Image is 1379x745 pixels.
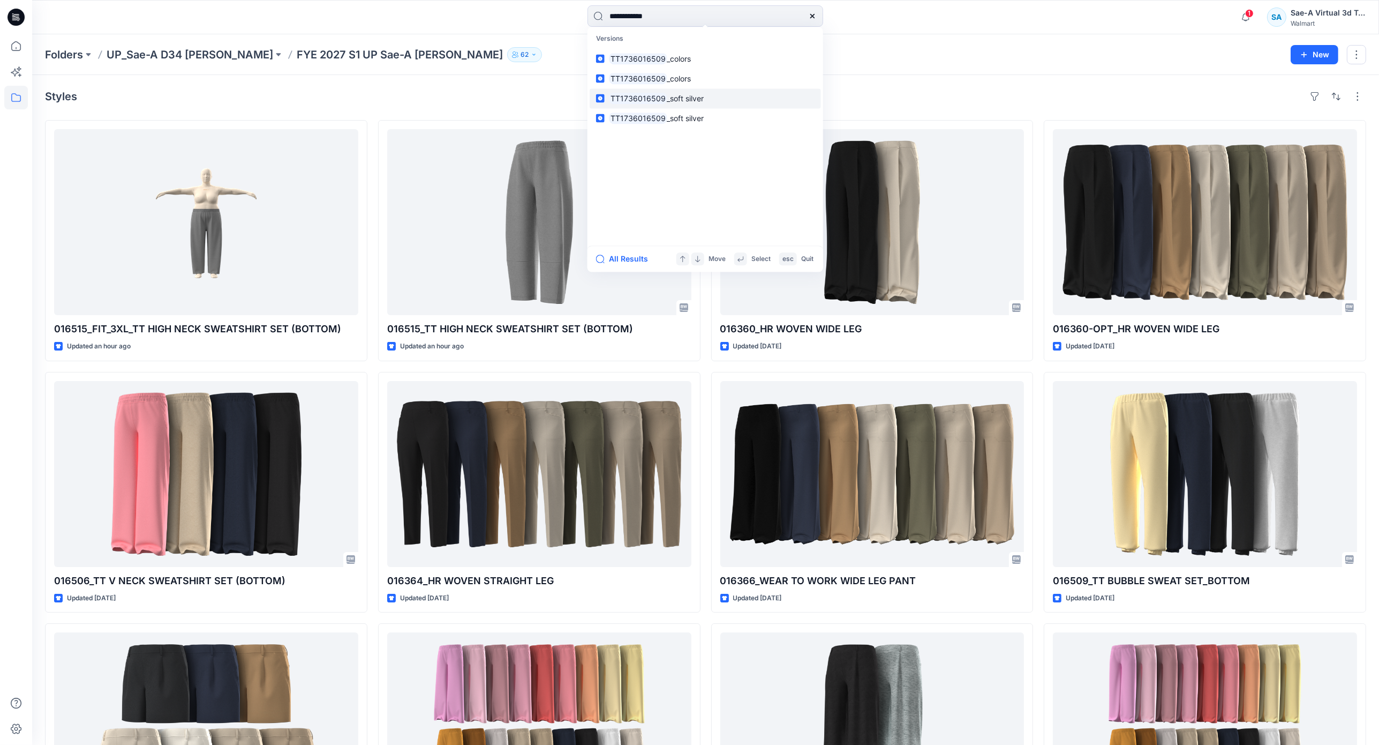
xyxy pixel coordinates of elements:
p: 016515_TT HIGH NECK SWEATSHIRT SET (BOTTOM) [387,322,691,337]
h4: Styles [45,90,77,103]
p: Updated [DATE] [1066,341,1114,352]
span: _soft silver [667,94,704,103]
a: 016515_TT HIGH NECK SWEATSHIRT SET (BOTTOM) [387,129,691,315]
p: Select [751,254,771,265]
a: 016506_TT V NECK SWEATSHIRT SET (BOTTOM) [54,381,358,567]
p: Updated an hour ago [400,341,464,352]
p: Move [709,254,726,265]
p: 016360_HR WOVEN WIDE LEG [720,322,1024,337]
span: 1 [1245,9,1254,18]
span: _colors [667,74,691,83]
a: TT1736016509_soft silver [590,108,821,128]
mark: TT1736016509 [609,112,667,124]
a: 016515_FIT_3XL_TT HIGH NECK SWEATSHIRT SET (BOTTOM) [54,129,358,315]
a: TT1736016509_soft silver [590,88,821,108]
p: FYE 2027 S1 UP Sae-A [PERSON_NAME] [297,47,503,62]
p: Updated [DATE] [733,593,782,604]
div: SA [1267,8,1286,27]
p: 016364_HR WOVEN STRAIGHT LEG [387,573,691,588]
a: 016509_TT BUBBLE SWEAT SET_BOTTOM [1053,381,1357,567]
mark: TT1736016509 [609,72,667,85]
p: Updated [DATE] [1066,593,1114,604]
mark: TT1736016509 [609,53,667,65]
button: All Results [596,252,655,265]
p: 62 [521,49,529,61]
p: Updated an hour ago [67,341,131,352]
p: Updated [DATE] [67,593,116,604]
a: 016364_HR WOVEN STRAIGHT LEG [387,381,691,567]
a: 016360_HR WOVEN WIDE LEG [720,129,1024,315]
p: 016509_TT BUBBLE SWEAT SET_BOTTOM [1053,573,1357,588]
a: 016360-OPT_HR WOVEN WIDE LEG [1053,129,1357,315]
a: TT1736016509_colors [590,69,821,88]
span: _colors [667,54,691,63]
mark: TT1736016509 [609,92,667,105]
p: 016506_TT V NECK SWEATSHIRT SET (BOTTOM) [54,573,358,588]
span: _soft silver [667,114,704,123]
button: New [1291,45,1338,64]
a: UP_Sae-A D34 [PERSON_NAME] [107,47,273,62]
button: 62 [507,47,542,62]
p: Updated [DATE] [733,341,782,352]
div: Walmart [1291,19,1366,27]
p: Updated [DATE] [400,593,449,604]
a: TT1736016509_colors [590,49,821,69]
p: esc [782,254,794,265]
p: Quit [801,254,813,265]
div: Sae-A Virtual 3d Team [1291,6,1366,19]
p: 016366_WEAR TO WORK WIDE LEG PANT [720,573,1024,588]
a: 016366_WEAR TO WORK WIDE LEG PANT [720,381,1024,567]
p: Versions [590,29,821,49]
a: Folders [45,47,83,62]
p: 016515_FIT_3XL_TT HIGH NECK SWEATSHIRT SET (BOTTOM) [54,322,358,337]
p: 016360-OPT_HR WOVEN WIDE LEG [1053,322,1357,337]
